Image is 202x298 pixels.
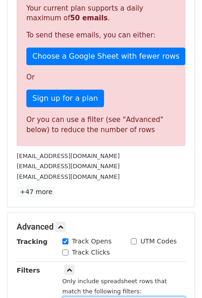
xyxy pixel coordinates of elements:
p: To send these emails, you can either: [26,30,176,40]
small: Only include spreadsheet rows that match the following filters: [62,278,167,295]
label: Track Clicks [72,248,110,257]
a: Choose a Google Sheet with fewer rows [26,48,185,65]
a: +47 more [17,186,55,198]
div: Widżet czatu [156,254,202,298]
strong: Filters [17,267,40,274]
iframe: Chat Widget [156,254,202,298]
p: Your current plan supports a daily maximum of . [26,4,176,23]
small: [EMAIL_ADDRESS][DOMAIN_NAME] [17,173,120,180]
strong: 50 emails [70,14,108,22]
h5: Advanced [17,222,185,232]
small: [EMAIL_ADDRESS][DOMAIN_NAME] [17,152,120,159]
div: Or you can use a filter (see "Advanced" below) to reduce the number of rows [26,115,176,135]
strong: Tracking [17,238,48,245]
p: Or [26,73,176,82]
small: [EMAIL_ADDRESS][DOMAIN_NAME] [17,163,120,170]
label: UTM Codes [141,237,177,246]
a: Sign up for a plan [26,90,104,107]
label: Track Opens [72,237,112,246]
